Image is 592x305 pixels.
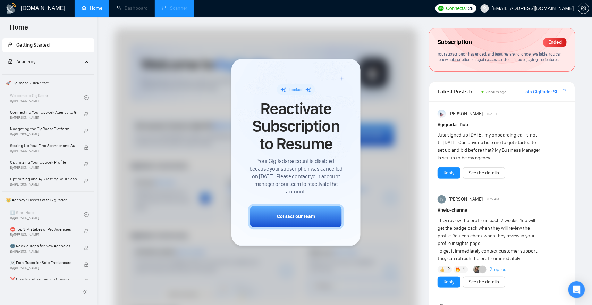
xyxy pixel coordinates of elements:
[10,182,77,187] span: By [PERSON_NAME]
[10,125,77,132] span: Navigating the GigRadar Platform
[16,42,50,48] span: Getting Started
[16,59,35,65] span: Academy
[449,196,483,203] span: [PERSON_NAME]
[438,36,472,48] span: Subscription
[463,167,505,179] button: See the details
[438,131,541,162] div: Just signed up [DATE], my onboarding call is not till [DATE]. Can anyone help me to get started t...
[10,233,77,237] span: By [PERSON_NAME]
[438,206,567,214] h1: # help-channel
[486,90,507,94] span: 7 hours ago
[10,149,77,153] span: By [PERSON_NAME]
[449,110,483,118] span: [PERSON_NAME]
[568,281,585,298] div: Open Intercom Messenger
[84,279,89,284] span: lock
[84,95,89,100] span: check-circle
[84,162,89,167] span: lock
[490,266,506,273] a: 2replies
[578,3,589,14] button: setting
[438,6,444,11] img: upwork-logo.png
[468,5,474,12] span: 28
[248,158,344,196] span: Your GigRadar account is disabled because your subscription was cancelled on [DATE]. Please conta...
[10,116,77,120] span: By [PERSON_NAME]
[83,289,90,296] span: double-left
[578,6,589,11] a: setting
[446,5,467,12] span: Connects:
[10,266,77,270] span: By [PERSON_NAME]
[3,193,94,207] span: 👑 Agency Success with GigRadar
[8,59,35,65] span: Academy
[84,145,89,150] span: lock
[440,267,445,272] img: 👍
[10,142,77,149] span: Setting Up Your First Scanner and Auto-Bidder
[438,87,480,96] span: Latest Posts from the GigRadar Community
[10,166,77,170] span: By [PERSON_NAME]
[84,179,89,183] span: lock
[443,169,455,177] a: Reply
[84,262,89,267] span: lock
[84,112,89,117] span: lock
[10,175,77,182] span: Optimizing and A/B Testing Your Scanner for Better Results
[447,266,450,273] span: 2
[84,212,89,217] span: check-circle
[82,5,102,11] a: homeHome
[438,110,446,118] img: Anisuzzaman Khan
[10,276,77,283] span: ❌ How to get banned on Upwork
[488,196,499,203] span: 8:27 AM
[463,266,465,273] span: 1
[543,38,567,47] div: Ended
[84,129,89,133] span: lock
[289,87,303,92] span: Locked
[10,259,77,266] span: ☠️ Fatal Traps for Solo Freelancers
[438,277,460,288] button: Reply
[248,100,344,152] span: Reactivate Subscription to Resume
[438,217,541,263] div: They review the profile in each 2 weeks. You will get the badge back when they will review the pr...
[84,229,89,234] span: lock
[10,109,77,116] span: Connecting Your Upwork Agency to GigRadar
[443,278,455,286] a: Reply
[10,249,77,254] span: By [PERSON_NAME]
[456,267,460,272] img: 🔥
[84,246,89,250] span: lock
[438,195,446,204] img: haider ali
[248,204,344,230] button: Contact our team
[578,6,589,11] span: setting
[277,213,315,221] div: Contact our team
[8,59,13,64] span: lock
[463,277,505,288] button: See the details
[524,88,561,96] a: Join GigRadar Slack Community
[438,121,567,129] h1: # gigradar-hub
[10,226,77,233] span: ⛔ Top 3 Mistakes of Pro Agencies
[473,266,481,273] img: Korlan
[2,38,94,52] li: Getting Started
[563,89,567,94] span: export
[8,42,13,47] span: lock
[10,132,77,137] span: By [PERSON_NAME]
[482,6,487,11] span: user
[10,159,77,166] span: Optimizing Your Upwork Profile
[469,169,499,177] a: See the details
[10,242,77,249] span: 🌚 Rookie Traps for New Agencies
[3,76,94,90] span: 🚀 GigRadar Quick Start
[4,22,34,37] span: Home
[563,88,567,95] a: export
[438,167,460,179] button: Reply
[469,278,499,286] a: See the details
[488,111,497,117] span: [DATE]
[438,51,562,63] span: Your subscription has ended, and features are no longer available. You can renew subscription to ...
[6,3,17,14] img: logo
